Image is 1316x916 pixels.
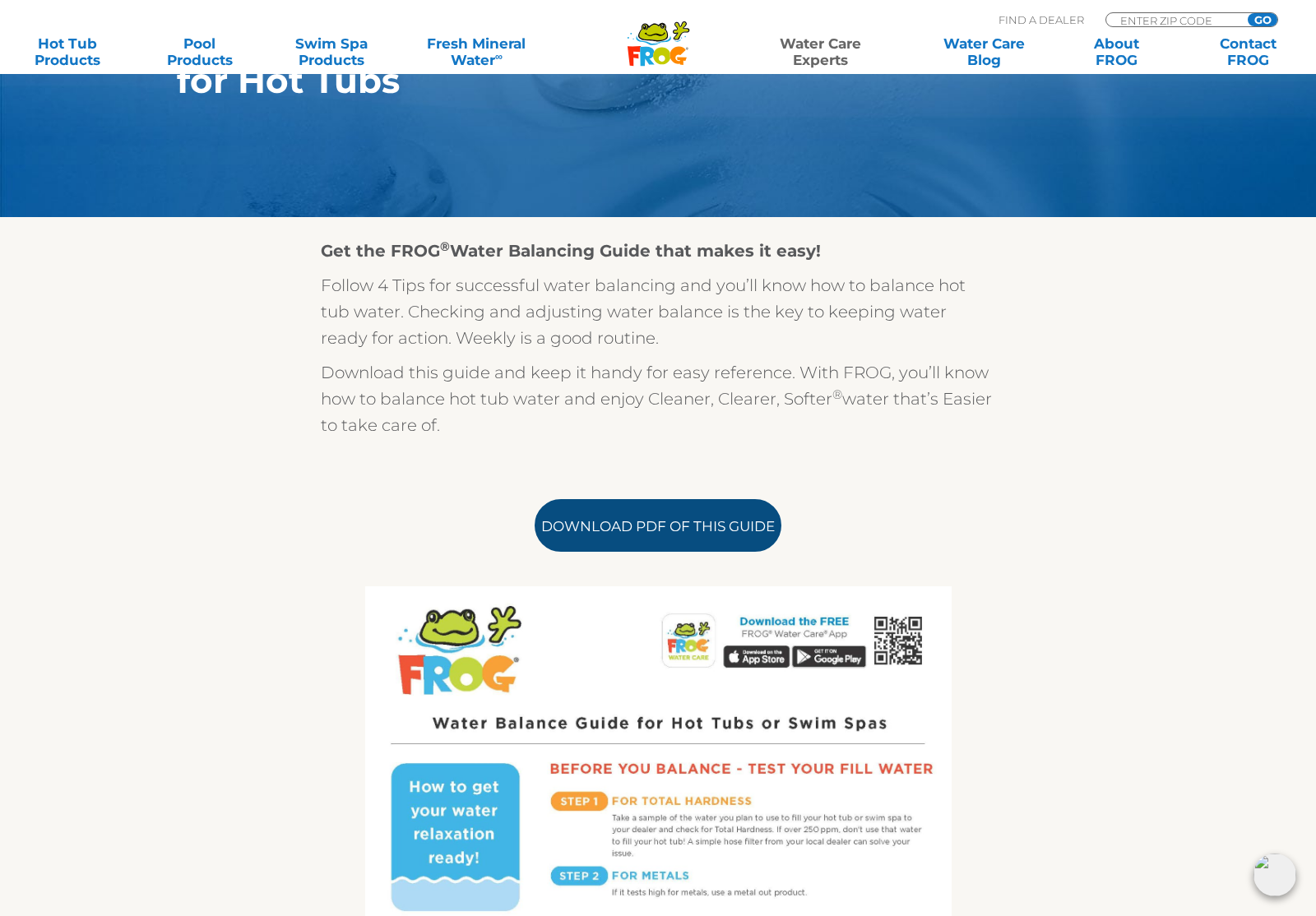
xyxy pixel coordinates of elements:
[495,50,503,62] sup: ∞
[321,359,995,438] p: Download this guide and keep it handy for easy reference. With FROG, you’ll know how to balance h...
[832,386,842,402] sup: ®
[933,35,1036,68] a: Water CareBlog
[321,241,821,261] strong: Get the FROG Water Balancing Guide that makes it easy!
[1065,35,1168,68] a: AboutFROG
[412,35,540,68] a: Fresh MineralWater∞
[280,35,383,68] a: Swim SpaProducts
[440,238,450,254] sup: ®
[535,499,781,552] a: Download PDF of this Guide
[16,35,119,68] a: Hot TubProducts
[1197,35,1300,68] a: ContactFROG
[177,61,1063,100] h1: for Hot Tubs
[1253,854,1296,896] img: openIcon
[321,272,995,351] p: Follow 4 Tips for successful water balancing and you’ll know how to balance hot tub water. Checki...
[999,12,1084,27] p: Find A Dealer
[148,35,251,68] a: PoolProducts
[1119,13,1230,27] input: Zip Code Form
[1248,13,1277,26] input: GO
[737,35,904,68] a: Water CareExperts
